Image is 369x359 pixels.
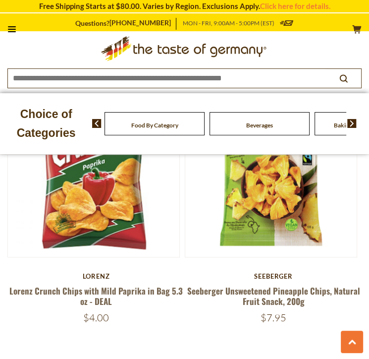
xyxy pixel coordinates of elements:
[83,311,109,323] span: $4.00
[185,272,362,280] div: Seeberger
[260,1,330,10] a: Click here for details.
[9,284,183,307] a: Lorenz Crunch Chips with Mild Paprika in Bag 5.3 oz - DEAL
[185,85,357,257] img: Seeberger Unsweetened Pineapple Chips, Natural Fruit Snack, 200g
[246,121,273,129] a: Beverages
[187,284,360,307] a: Seeberger Unsweetened Pineapple Chips, Natural Fruit Snack, 200g
[8,85,179,257] img: Lorenz Crunch Chips with Mild Paprika in Bag 5.3 oz - DEAL
[261,311,286,323] span: $7.95
[75,18,176,30] p: Questions?
[183,19,274,27] span: MON - FRI, 9:00AM - 5:00PM (EST)
[347,119,357,128] img: next arrow
[7,272,185,280] div: Lorenz
[109,18,171,27] a: [PHONE_NUMBER]
[92,119,102,128] img: previous arrow
[131,121,178,129] a: Food By Category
